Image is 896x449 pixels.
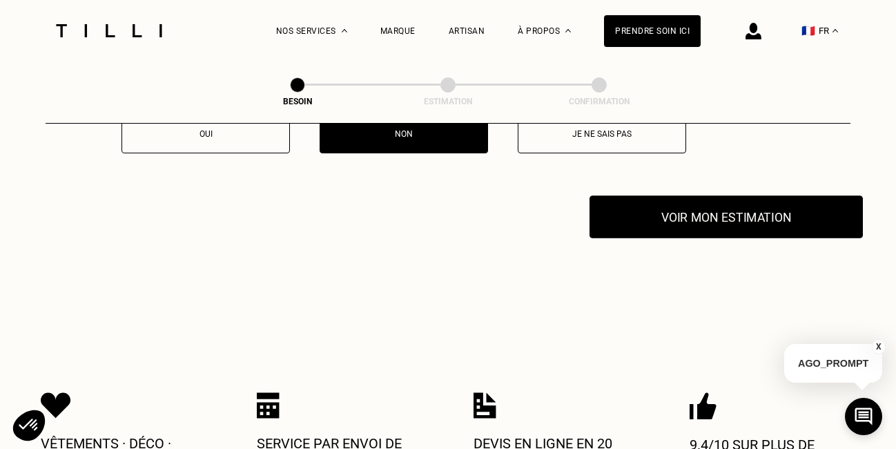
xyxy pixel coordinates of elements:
[530,97,668,106] div: Confirmation
[449,26,485,36] a: Artisan
[257,392,280,419] img: Icon
[121,114,290,153] button: Oui
[565,29,571,32] img: Menu déroulant à propos
[342,29,347,32] img: Menu déroulant
[518,114,686,153] button: Je ne sais pas
[51,24,167,37] img: Logo du service de couturière Tilli
[228,97,367,106] div: Besoin
[604,15,701,47] a: Prendre soin ici
[690,392,717,420] img: Icon
[327,129,480,139] p: Non
[832,29,838,32] img: menu déroulant
[746,23,761,39] img: icône connexion
[379,97,517,106] div: Estimation
[380,26,416,36] a: Marque
[525,129,679,139] p: Je ne sais pas
[590,195,863,238] button: Voir mon estimation
[474,392,496,419] img: Icon
[784,344,882,383] p: AGO_PROMPT
[129,129,282,139] p: Oui
[801,24,815,37] span: 🇫🇷
[41,392,71,419] img: Icon
[320,114,488,153] button: Non
[872,339,886,354] button: X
